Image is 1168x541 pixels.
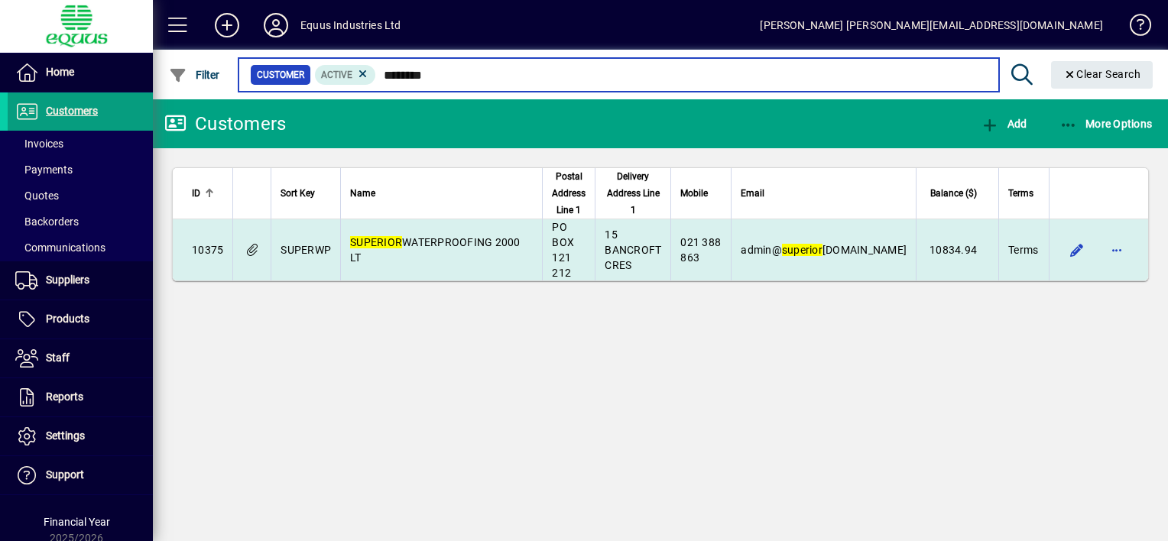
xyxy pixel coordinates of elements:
td: 10834.94 [916,219,998,280]
span: Settings [46,429,85,442]
em: superior [782,244,822,256]
em: SUPERIOR [350,236,402,248]
span: ID [192,185,200,202]
span: Name [350,185,375,202]
span: Communications [15,241,105,254]
div: Name [350,185,533,202]
span: Postal Address Line 1 [552,168,586,219]
a: Support [8,456,153,494]
span: Filter [169,69,220,81]
div: Equus Industries Ltd [300,13,401,37]
div: Mobile [680,185,722,202]
span: More Options [1059,118,1153,130]
div: Email [741,185,907,202]
span: 15 BANCROFT CRES [605,228,661,271]
span: 021 388 863 [680,236,721,264]
span: Sort Key [281,185,315,202]
span: Customer [257,67,304,83]
button: More Options [1056,110,1157,138]
span: WATERPROOFING 2000 LT [350,236,521,264]
a: Settings [8,417,153,455]
span: Mobile [680,185,708,202]
mat-chip: Activation Status: Active [315,65,376,85]
a: Home [8,53,153,92]
a: Staff [8,339,153,377]
button: More options [1105,238,1129,262]
span: Payments [15,164,73,176]
span: Customers [46,105,98,117]
span: Reports [46,390,83,403]
div: Customers [164,112,286,136]
span: Terms [1008,242,1038,258]
a: Payments [8,157,153,183]
span: Backorders [15,215,79,228]
a: Communications [8,235,153,261]
a: Products [8,300,153,339]
span: Products [46,313,89,325]
span: Email [741,185,764,202]
a: Invoices [8,131,153,157]
a: Reports [8,378,153,416]
button: Clear [1051,61,1153,89]
span: Suppliers [46,274,89,286]
div: Balance ($) [926,185,991,202]
button: Filter [165,61,224,89]
span: Terms [1008,185,1033,202]
a: Knowledge Base [1118,3,1149,53]
span: Staff [46,351,70,364]
button: Profile [251,11,300,39]
span: Home [46,66,74,78]
span: Balance ($) [930,185,977,202]
span: Active [321,70,352,80]
span: Support [46,468,84,481]
a: Backorders [8,209,153,235]
button: Edit [1065,238,1089,262]
span: Add [981,118,1027,130]
span: admin@ [DOMAIN_NAME] [741,244,907,256]
div: [PERSON_NAME] [PERSON_NAME][EMAIL_ADDRESS][DOMAIN_NAME] [760,13,1103,37]
a: Quotes [8,183,153,209]
span: Financial Year [44,516,110,528]
span: SUPERWP [281,244,331,256]
a: Suppliers [8,261,153,300]
span: PO BOX 121 212 [552,221,574,279]
div: ID [192,185,223,202]
span: Delivery Address Line 1 [605,168,661,219]
span: 10375 [192,244,223,256]
span: Clear Search [1063,68,1141,80]
button: Add [977,110,1030,138]
span: Quotes [15,190,59,202]
span: Invoices [15,138,63,150]
button: Add [203,11,251,39]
